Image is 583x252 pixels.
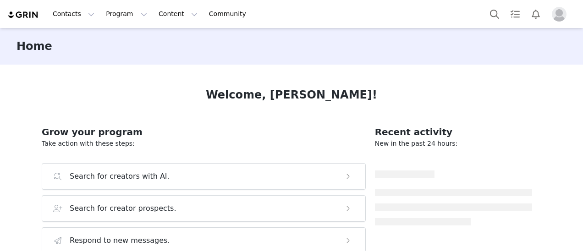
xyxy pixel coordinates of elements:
[70,203,176,214] h3: Search for creator prospects.
[16,38,52,55] h3: Home
[42,139,366,148] p: Take action with these steps:
[42,195,366,222] button: Search for creator prospects.
[70,171,170,182] h3: Search for creators with AI.
[100,4,153,24] button: Program
[42,163,366,190] button: Search for creators with AI.
[375,125,532,139] h2: Recent activity
[526,4,546,24] button: Notifications
[203,4,256,24] a: Community
[375,139,532,148] p: New in the past 24 hours:
[552,7,566,22] img: placeholder-profile.jpg
[546,7,576,22] button: Profile
[7,11,39,19] img: grin logo
[42,125,366,139] h2: Grow your program
[70,235,170,246] h3: Respond to new messages.
[47,4,100,24] button: Contacts
[153,4,203,24] button: Content
[484,4,505,24] button: Search
[505,4,525,24] a: Tasks
[206,87,377,103] h1: Welcome, [PERSON_NAME]!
